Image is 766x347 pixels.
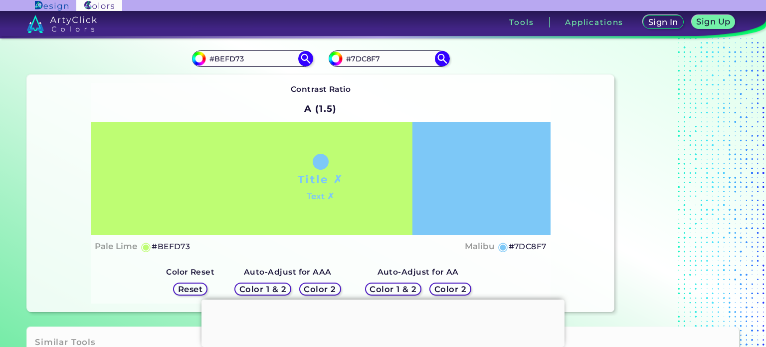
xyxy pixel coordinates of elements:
[291,84,351,94] strong: Contrast Ratio
[201,300,565,345] iframe: Advertisement
[498,241,509,253] h5: ◉
[307,189,334,204] h4: Text ✗
[141,241,152,253] h5: ◉
[343,52,435,65] input: type color 2..
[166,267,214,277] strong: Color Reset
[35,1,68,10] img: ArtyClick Design logo
[298,51,313,66] img: icon search
[298,172,344,187] h1: Title ✗
[152,240,190,253] h5: #BEFD73
[27,15,97,33] img: logo_artyclick_colors_white.svg
[436,286,465,293] h5: Color 2
[95,239,137,254] h4: Pale Lime
[242,286,284,293] h5: Color 1 & 2
[694,16,733,28] a: Sign Up
[244,267,332,277] strong: Auto-Adjust for AAA
[306,286,335,293] h5: Color 2
[565,18,623,26] h3: Applications
[206,52,299,65] input: type color 1..
[300,98,341,120] h2: A (1.5)
[378,267,459,277] strong: Auto-Adjust for AA
[645,16,682,28] a: Sign In
[650,18,677,26] h5: Sign In
[618,19,743,316] iframe: Advertisement
[698,18,729,25] h5: Sign Up
[179,286,201,293] h5: Reset
[509,18,534,26] h3: Tools
[372,286,414,293] h5: Color 1 & 2
[509,240,547,253] h5: #7DC8F7
[435,51,450,66] img: icon search
[465,239,494,254] h4: Malibu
